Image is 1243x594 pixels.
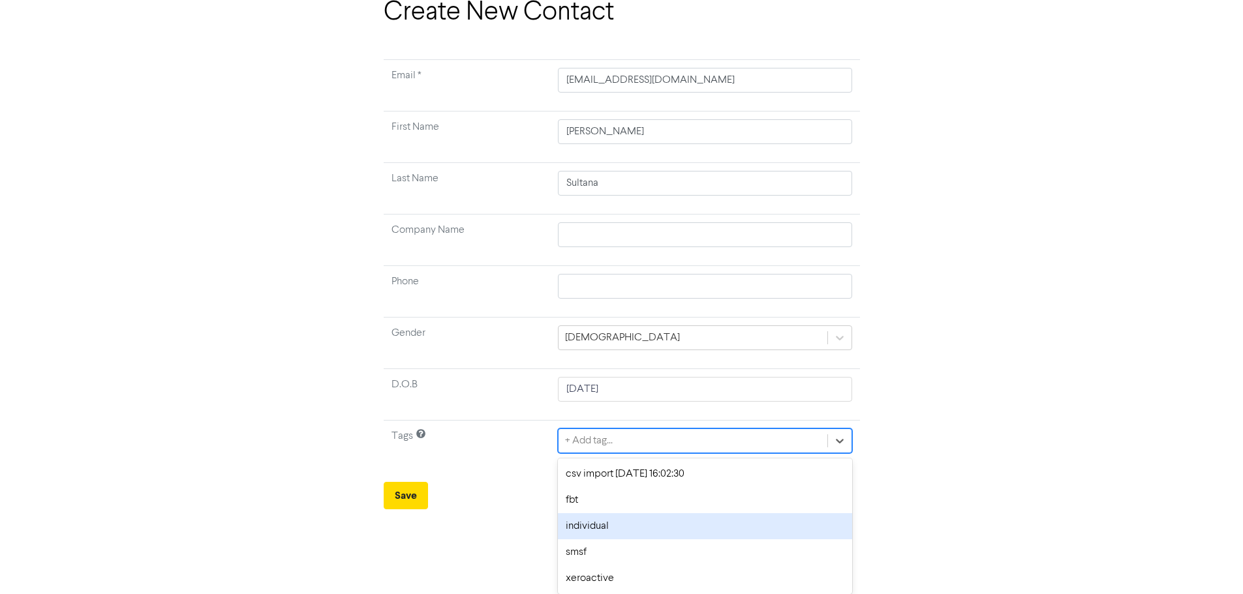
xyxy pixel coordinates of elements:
[558,565,852,591] div: xeroactive
[384,266,551,318] td: Phone
[384,163,551,215] td: Last Name
[565,330,680,346] div: [DEMOGRAPHIC_DATA]
[384,318,551,369] td: Gender
[384,60,551,111] td: Required
[565,433,613,449] div: + Add tag...
[384,482,428,509] button: Save
[1178,531,1243,594] iframe: Chat Widget
[558,539,852,565] div: smsf
[558,487,852,513] div: fbt
[558,513,852,539] div: individual
[558,377,852,402] input: Click to select a date
[558,461,852,487] div: csv import [DATE] 16:02:30
[384,215,551,266] td: Company Name
[384,111,551,163] td: First Name
[384,369,551,421] td: D.O.B
[384,421,551,472] td: Tags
